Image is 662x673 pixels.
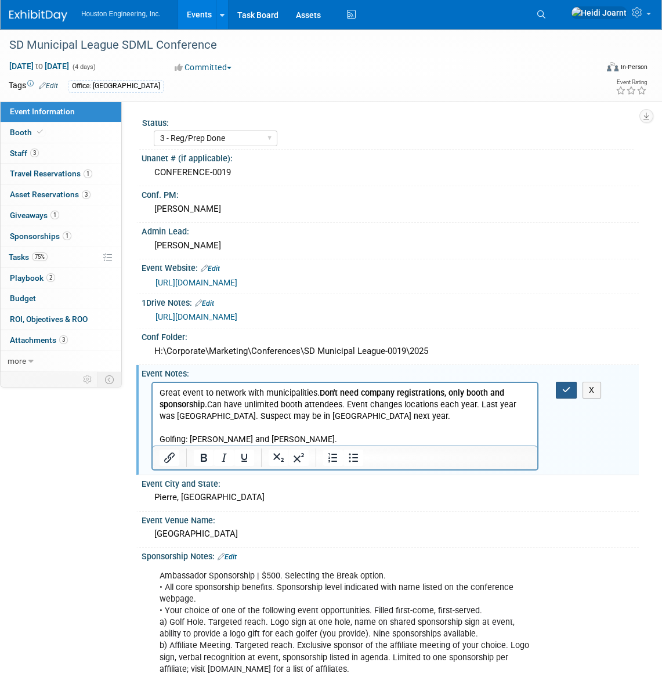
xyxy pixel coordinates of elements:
a: Attachments3 [1,330,121,350]
a: Edit [201,265,220,273]
div: CONFERENCE-0019 [150,164,630,182]
span: 1 [50,211,59,219]
button: Superscript [289,450,309,466]
span: ROI, Objectives & ROO [10,314,88,324]
img: Heidi Joarnt [571,6,627,19]
span: more [8,356,26,366]
div: Event Venue Name: [142,512,639,526]
span: Booth [10,128,45,137]
button: Insert/edit link [160,450,179,466]
a: Giveaways1 [1,205,121,226]
td: Toggle Event Tabs [98,372,122,387]
span: [DATE] [DATE] [9,61,70,71]
a: Tasks75% [1,247,121,267]
iframe: Rich Text Area [153,383,537,446]
span: Sponsorships [10,231,71,241]
div: H:\Corporate\Marketing\Conferences\SD Municipal League-0019\2025 [150,342,630,360]
a: [URL][DOMAIN_NAME] [155,278,237,287]
span: 75% [32,252,48,261]
button: X [583,382,601,399]
span: Tasks [9,252,48,262]
div: Event Website: [142,259,639,274]
div: [PERSON_NAME] [150,200,630,218]
span: Travel Reservations [10,169,92,178]
div: [PERSON_NAME] [150,237,630,255]
a: Edit [195,299,214,307]
div: Event Format [548,60,647,78]
img: Format-Inperson.png [607,62,618,71]
button: Committed [171,61,236,73]
button: Bold [194,450,214,466]
a: [URL][DOMAIN_NAME] [155,312,237,321]
a: Staff3 [1,143,121,164]
span: Asset Reservations [10,190,91,199]
a: Edit [218,553,237,561]
span: Budget [10,294,36,303]
span: 2 [46,273,55,282]
div: Pierre, [GEOGRAPHIC_DATA] [150,489,630,506]
div: 1Drive Notes: [142,294,639,309]
button: Underline [234,450,254,466]
div: Event Notes: [142,365,639,379]
span: Giveaways [10,211,59,220]
span: to [34,61,45,71]
div: Sponsorship Notes: [142,548,639,563]
span: Attachments [10,335,68,345]
span: 3 [82,190,91,199]
span: Staff [10,149,39,158]
span: Houston Engineering, Inc. [81,10,161,18]
div: Office: [GEOGRAPHIC_DATA] [68,80,164,92]
span: (4 days) [71,63,96,71]
span: 3 [59,335,68,344]
div: Admin Lead: [142,223,639,237]
div: Conf Folder: [142,328,639,343]
a: Budget [1,288,121,309]
img: ExhibitDay [9,10,67,21]
div: Event Rating [616,79,647,85]
div: [GEOGRAPHIC_DATA] [150,525,630,543]
td: Tags [9,79,58,93]
a: Playbook2 [1,268,121,288]
a: Sponsorships1 [1,226,121,247]
div: Unanet # (if applicable): [142,150,639,164]
i: Booth reservation complete [37,129,43,135]
a: Asset Reservations3 [1,184,121,205]
a: more [1,351,121,371]
span: 1 [84,169,92,178]
button: Numbered list [323,450,343,466]
span: Event Information [10,107,75,116]
span: 1 [63,231,71,240]
td: Personalize Event Tab Strip [78,372,98,387]
a: Travel Reservations1 [1,164,121,184]
span: Playbook [10,273,55,283]
button: Italic [214,450,234,466]
a: Edit [39,82,58,90]
button: Bullet list [343,450,363,466]
a: Event Information [1,102,121,122]
a: Booth [1,122,121,143]
div: SD Municipal League SDML Conference [5,35,585,56]
div: Event City and State: [142,475,639,490]
button: Subscript [269,450,288,466]
span: 3 [30,149,39,157]
div: In-Person [620,63,647,71]
div: Status: [142,114,634,129]
a: ROI, Objectives & ROO [1,309,121,330]
div: Conf. PM: [142,186,639,201]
